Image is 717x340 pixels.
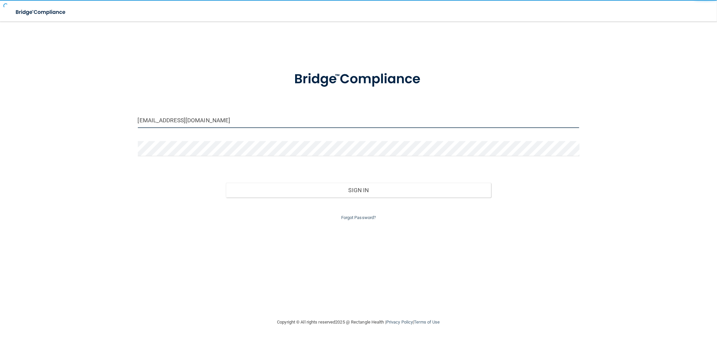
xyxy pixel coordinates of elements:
[226,183,491,198] button: Sign In
[280,62,437,97] img: bridge_compliance_login_screen.278c3ca4.svg
[414,320,440,325] a: Terms of Use
[236,311,481,333] div: Copyright © All rights reserved 2025 @ Rectangle Health | |
[341,215,376,220] a: Forgot Password?
[386,320,413,325] a: Privacy Policy
[10,5,72,19] img: bridge_compliance_login_screen.278c3ca4.svg
[601,293,709,319] iframe: Drift Widget Chat Controller
[138,113,580,128] input: Email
